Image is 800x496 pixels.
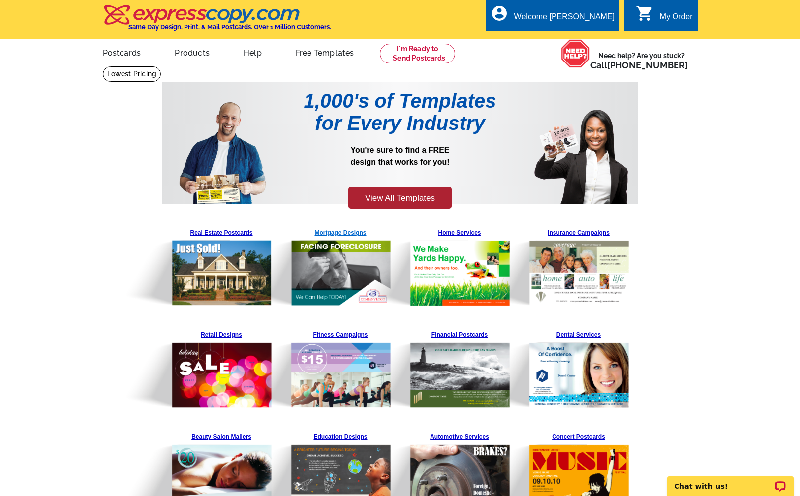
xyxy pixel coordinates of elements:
a: [PHONE_NUMBER] [607,60,688,70]
a: Products [159,40,226,63]
img: help [561,39,590,68]
a: Fitness Campaigns [289,327,393,408]
a: Dental Services [527,327,631,409]
a: Financial Postcards [408,327,512,408]
img: Pre-Template-Landing%20Page_v1_Retail.png [122,327,273,408]
a: Real Estate Postcards [170,225,274,306]
a: Mortgage Designs [289,225,393,307]
span: Call [590,60,688,70]
div: Welcome [PERSON_NAME] [514,12,615,26]
img: Pre-Template-Landing%20Page_v1_Financial.png [360,327,511,408]
img: Pre-Template-Landing%20Page_v1_Fitness.png [241,327,392,408]
img: Pre-Template-Landing%20Page_v1_Home%20Services.png [360,225,511,306]
a: Retail Designs [170,327,274,408]
img: Pre-Template-Landing%20Page_v1_Insurance.png [479,225,630,306]
a: shopping_cart My Order [636,11,693,23]
img: Pre-Template-Landing%20Page_v1_Woman.png [534,90,628,204]
a: Postcards [87,40,157,63]
img: Pre-Template-Landing%20Page_v1_Real%20Estate.png [122,225,273,306]
a: Home Services [408,225,512,306]
img: Pre-Template-Landing%20Page_v1_Mortgage.png [241,225,392,307]
img: Pre-Template-Landing%20Page_v1_Man.png [179,90,266,204]
h1: 1,000's of Templates for Every Industry [281,90,519,134]
p: You're sure to find a FREE design that works for you! [281,144,519,186]
div: My Order [660,12,693,26]
a: View All Templates [348,187,452,209]
a: Same Day Design, Print, & Mail Postcards. Over 1 Million Customers. [103,12,331,31]
span: Need help? Are you stuck? [590,51,693,70]
iframe: LiveChat chat widget [661,465,800,496]
i: account_circle [491,4,508,22]
h4: Same Day Design, Print, & Mail Postcards. Over 1 Million Customers. [128,23,331,31]
i: shopping_cart [636,4,654,22]
a: Help [228,40,278,63]
a: Insurance Campaigns [527,225,631,306]
a: Free Templates [280,40,370,63]
img: Pre-Template-Landing%20Page_v1_Dental.png [479,327,630,409]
